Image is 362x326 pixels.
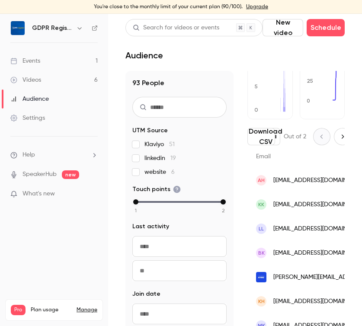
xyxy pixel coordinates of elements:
[258,176,265,184] span: AH
[135,207,137,214] span: 1
[221,199,226,205] div: max
[62,170,79,179] span: new
[258,249,265,257] span: BK
[10,95,49,103] div: Audience
[144,154,176,163] span: linkedin
[263,19,303,36] button: New video
[77,307,97,313] a: Manage
[132,126,168,135] span: UTM Source
[254,107,258,113] text: 0
[10,57,40,65] div: Events
[132,236,227,257] input: From
[144,140,175,149] span: Klaviyo
[11,305,26,315] span: Pro
[132,222,169,231] span: Last activity
[10,114,45,122] div: Settings
[22,170,57,179] a: SpeakerHub
[171,169,175,175] span: 6
[256,272,266,282] img: kpmg.com
[284,132,306,141] p: Out of 2
[87,190,98,198] iframe: Noticeable Trigger
[222,207,225,214] span: 2
[307,98,311,104] text: 0
[258,201,264,208] span: KK
[132,290,160,298] span: Join date
[259,225,264,233] span: LL
[254,83,258,89] text: 5
[125,50,163,61] h1: Audience
[132,304,227,324] input: From
[307,19,345,36] button: Schedule
[11,21,25,35] img: GDPR Register
[10,150,98,160] li: help-dropdown-opener
[22,150,35,160] span: Help
[132,78,227,88] h1: 93 People
[10,76,41,84] div: Videos
[32,24,73,32] h6: GDPR Register
[247,128,275,145] button: Download CSV
[256,153,271,160] span: Email
[133,199,138,205] div: min
[132,260,227,281] input: To
[307,78,313,84] text: 25
[133,23,219,32] div: Search for videos or events
[132,185,181,194] span: Touch points
[169,141,175,147] span: 51
[246,3,268,10] a: Upgrade
[170,155,176,161] span: 19
[258,297,265,305] span: KH
[31,307,71,313] span: Plan usage
[144,168,175,176] span: website
[334,128,351,145] button: Next page
[22,189,55,198] span: What's new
